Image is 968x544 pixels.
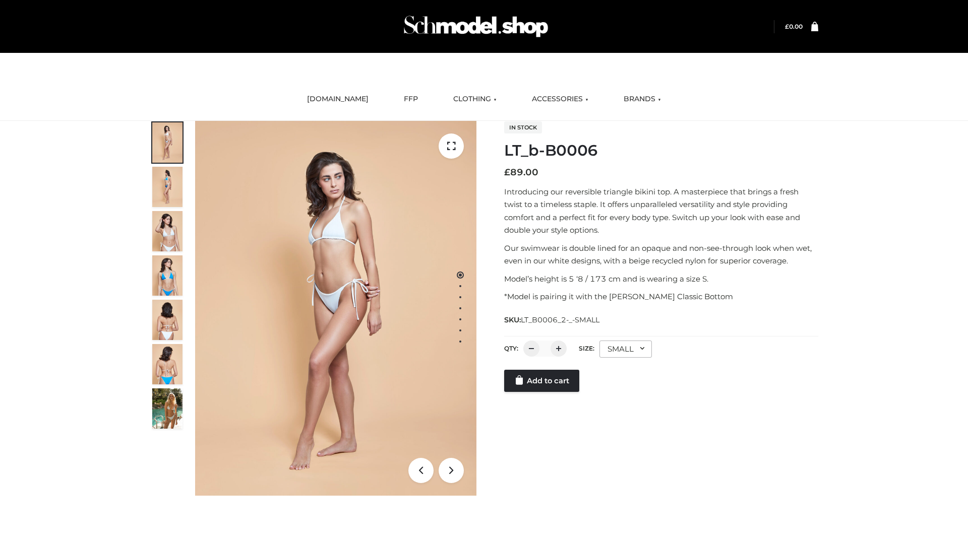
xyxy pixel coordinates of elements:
span: SKU: [504,314,600,326]
img: ArielClassicBikiniTop_CloudNine_AzureSky_OW114ECO_4-scaled.jpg [152,255,183,296]
span: £ [785,23,789,30]
a: ACCESSORIES [524,88,596,110]
img: Schmodel Admin 964 [400,7,552,46]
p: Model’s height is 5 ‘8 / 173 cm and is wearing a size S. [504,273,818,286]
a: Add to cart [504,370,579,392]
bdi: 0.00 [785,23,803,30]
a: [DOMAIN_NAME] [299,88,376,110]
img: ArielClassicBikiniTop_CloudNine_AzureSky_OW114ECO_8-scaled.jpg [152,344,183,384]
label: QTY: [504,345,518,352]
a: BRANDS [616,88,669,110]
span: In stock [504,121,542,133]
p: *Model is pairing it with the [PERSON_NAME] Classic Bottom [504,290,818,303]
img: ArielClassicBikiniTop_CloudNine_AzureSky_OW114ECO_1 [195,121,476,496]
img: Arieltop_CloudNine_AzureSky2.jpg [152,388,183,429]
div: SMALL [599,341,652,358]
h1: LT_b-B0006 [504,142,818,160]
p: Our swimwear is double lined for an opaque and non-see-through look when wet, even in our white d... [504,242,818,267]
label: Size: [579,345,594,352]
img: ArielClassicBikiniTop_CloudNine_AzureSky_OW114ECO_2-scaled.jpg [152,167,183,207]
p: Introducing our reversible triangle bikini top. A masterpiece that brings a fresh twist to a time... [504,185,818,237]
a: £0.00 [785,23,803,30]
img: ArielClassicBikiniTop_CloudNine_AzureSky_OW114ECO_7-scaled.jpg [152,300,183,340]
img: ArielClassicBikiniTop_CloudNine_AzureSky_OW114ECO_1-scaled.jpg [152,122,183,163]
a: CLOTHING [446,88,504,110]
span: £ [504,167,510,178]
span: LT_B0006_2-_-SMALL [521,315,599,324]
img: ArielClassicBikiniTop_CloudNine_AzureSky_OW114ECO_3-scaled.jpg [152,211,183,251]
a: FFP [396,88,426,110]
bdi: 89.00 [504,167,538,178]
